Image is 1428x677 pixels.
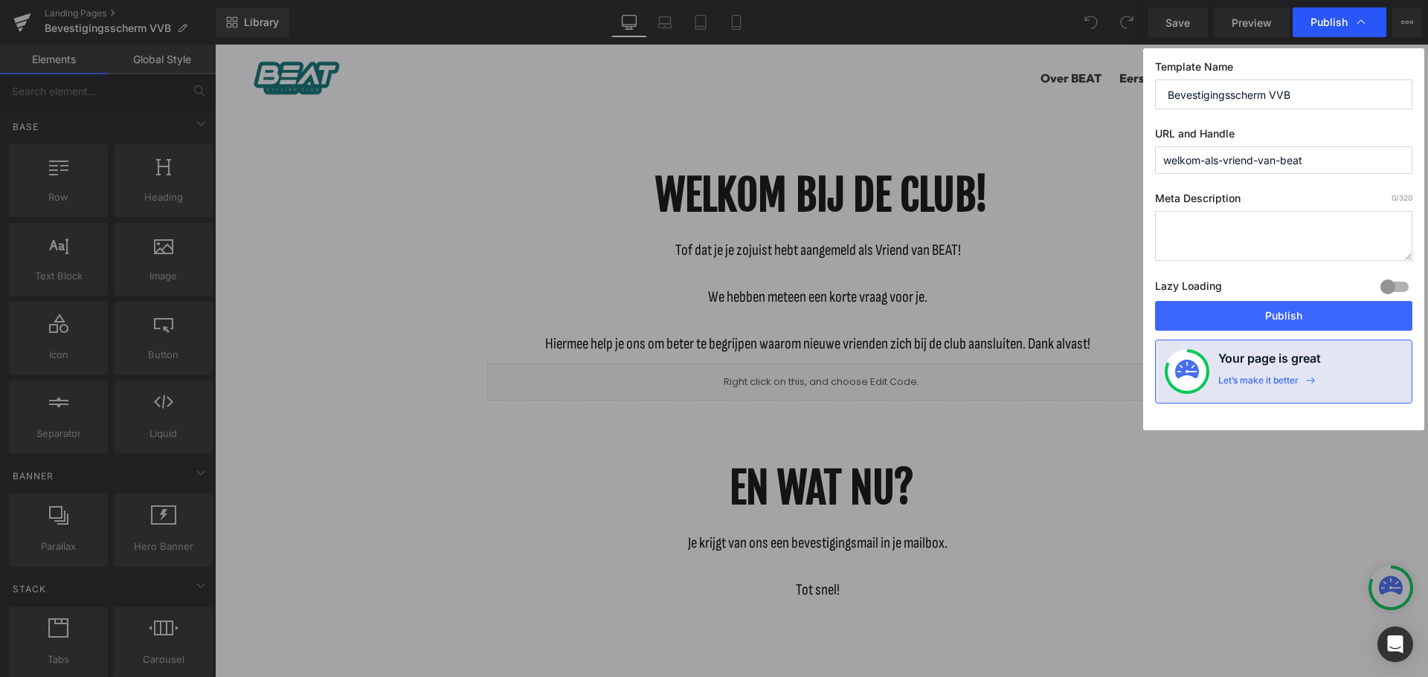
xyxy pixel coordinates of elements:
p: Je krijgt van ons een bevestigingsmail in je mailbox. Tot snel! [272,487,934,557]
b: WELKOM BIJ DE CLUB! [440,125,773,177]
a: Shop [1128,25,1156,44]
span: /320 [1392,193,1412,202]
b: EN WAT NU? [515,418,699,470]
span: Publish [1310,16,1348,29]
a: BEAT Cycling Club [37,16,126,52]
span: 0 [1392,193,1396,202]
p: Tof dat je je zojuist hebt aangemeld als Vriend van BEAT! [272,194,934,218]
div: Open Intercom Messenger [1377,626,1413,662]
a: Over BEAT [826,25,887,44]
label: Template Name [1155,60,1412,80]
label: Meta Description [1155,192,1412,211]
p: Hiermee help je ons om beter te begrijpen waarom nieuwe vrienden zich bij de club aansluiten. Dan... [272,288,934,311]
p: We hebben meteen een korte vraag voor je. [272,218,934,265]
a: Clubhuis [992,25,1040,44]
a: Doe mee! [1058,25,1110,44]
a: Eerste Team [904,25,974,44]
img: onboarding-status.svg [1175,360,1199,383]
h4: Your page is great [1218,349,1321,375]
div: Let’s make it better [1218,375,1299,394]
button: Publish [1155,301,1412,331]
label: Lazy Loading [1155,276,1222,301]
label: URL and Handle [1155,127,1412,146]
